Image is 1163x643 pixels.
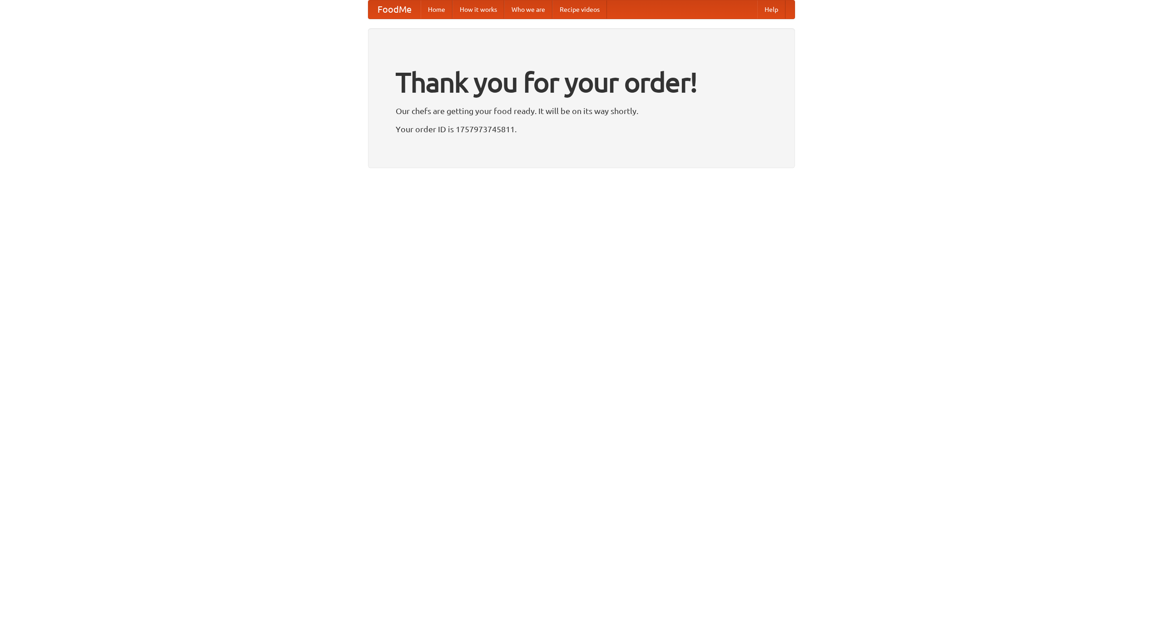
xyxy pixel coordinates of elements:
a: Home [421,0,452,19]
a: Who we are [504,0,552,19]
a: Recipe videos [552,0,607,19]
a: Help [757,0,785,19]
h1: Thank you for your order! [396,60,767,104]
a: How it works [452,0,504,19]
a: FoodMe [368,0,421,19]
p: Your order ID is 1757973745811. [396,122,767,136]
p: Our chefs are getting your food ready. It will be on its way shortly. [396,104,767,118]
